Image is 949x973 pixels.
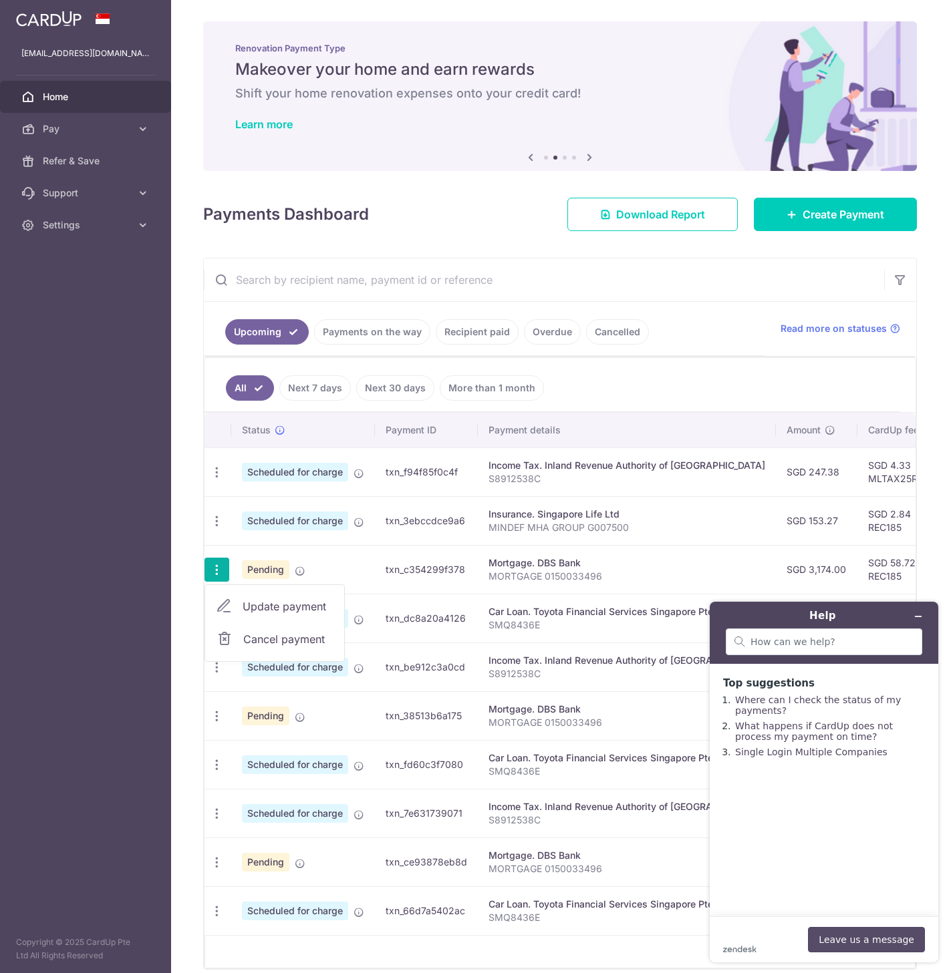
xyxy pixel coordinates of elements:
div: Income Tax. Inland Revenue Authority of [GEOGRAPHIC_DATA] [489,654,765,667]
span: Support [43,186,131,200]
span: Status [242,423,271,437]
td: txn_38513b6a175 [375,691,478,740]
td: SGD 247.38 [776,447,857,496]
div: Insurance. Singapore Life Ltd [489,508,765,521]
iframe: Find more information here [699,591,949,973]
th: Payment details [478,413,776,447]
th: Payment ID [375,413,478,447]
p: SMQ8436E [489,911,765,924]
a: Learn more [235,118,293,131]
div: Income Tax. Inland Revenue Authority of [GEOGRAPHIC_DATA] [489,459,765,472]
div: Car Loan. Toyota Financial Services Singapore Pte. Ltd [489,605,765,618]
p: MORTGAGE 0150033496 [489,862,765,875]
span: Scheduled for charge [242,755,348,774]
a: Payments on the way [314,319,430,345]
div: Income Tax. Inland Revenue Authority of [GEOGRAPHIC_DATA] [489,800,765,813]
td: SGD 2.84 REC185 [857,496,944,545]
td: txn_f94f85f0c4f [375,447,478,496]
img: CardUp [16,11,82,27]
td: SGD 4.33 MLTAX25R [857,447,944,496]
td: txn_fd60c3f7080 [375,740,478,789]
a: Overdue [524,319,581,345]
p: S8912538C [489,667,765,680]
a: Recipient paid [436,319,519,345]
p: S8912538C [489,472,765,485]
div: Mortgage. DBS Bank [489,556,765,570]
input: Search by recipient name, payment id or reference [204,258,884,301]
td: SGD 3,174.00 [776,545,857,594]
td: txn_c354299f378 [375,545,478,594]
td: txn_7e631739071 [375,789,478,837]
td: txn_be912c3a0cd [375,642,478,691]
a: Create Payment [754,198,917,231]
span: Pending [242,853,289,871]
h4: Payments Dashboard [203,202,369,226]
a: Read more on statuses [781,322,900,335]
span: Create Payment [803,206,884,222]
span: Refer & Save [43,154,131,168]
a: Next 7 days [279,375,351,401]
span: Download Report [616,206,705,222]
p: MORTGAGE 0150033496 [489,716,765,729]
td: txn_ce93878eb8d [375,837,478,886]
td: SGD 58.72 REC185 [857,545,944,594]
span: Scheduled for charge [242,658,348,676]
p: MORTGAGE 0150033496 [489,570,765,583]
span: Pay [43,122,131,136]
span: Pending [242,560,289,579]
a: Download Report [567,198,738,231]
div: Car Loan. Toyota Financial Services Singapore Pte. Ltd [489,751,765,765]
p: SMQ8436E [489,618,765,632]
span: Amount [787,423,821,437]
span: Scheduled for charge [242,902,348,920]
p: SMQ8436E [489,765,765,778]
span: Pending [242,707,289,725]
p: S8912538C [489,813,765,827]
a: Cancelled [586,319,649,345]
td: SGD 153.27 [776,496,857,545]
span: Read more on statuses [781,322,887,335]
div: Mortgage. DBS Bank [489,703,765,716]
span: Scheduled for charge [242,463,348,481]
img: Renovation banner [203,21,917,171]
a: Upcoming [225,319,309,345]
span: Scheduled for charge [242,804,348,823]
td: txn_dc8a20a4126 [375,594,478,642]
td: txn_66d7a5402ac [375,886,478,935]
a: All [226,375,274,401]
div: Mortgage. DBS Bank [489,849,765,862]
p: MINDEF MHA GROUP G007500 [489,521,765,534]
span: Home [43,90,131,104]
h5: Makeover your home and earn rewards [235,59,885,80]
p: Renovation Payment Type [235,43,885,53]
span: Settings [43,218,131,232]
h6: Shift your home renovation expenses onto your credit card! [235,85,885,102]
span: CardUp fee [868,423,919,437]
a: Next 30 days [356,375,434,401]
span: Scheduled for charge [242,512,348,530]
span: Help [30,9,57,21]
a: More than 1 month [440,375,544,401]
p: [EMAIL_ADDRESS][DOMAIN_NAME] [21,47,150,60]
td: txn_3ebccdce9a6 [375,496,478,545]
div: Car Loan. Toyota Financial Services Singapore Pte. Ltd [489,898,765,911]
